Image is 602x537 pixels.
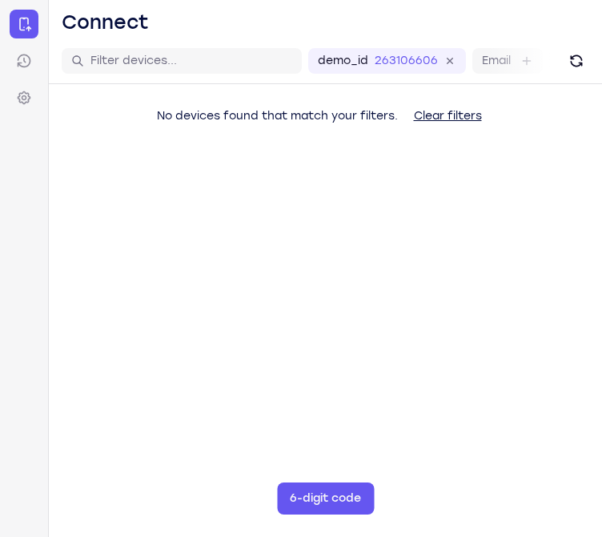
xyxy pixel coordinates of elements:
[157,109,398,123] span: No devices found that match your filters.
[10,10,38,38] a: Connect
[90,53,292,69] input: Filter devices...
[564,48,589,74] button: Refresh
[318,53,368,69] label: demo_id
[277,482,374,515] button: 6-digit code
[482,53,511,69] label: Email
[62,10,149,35] h1: Connect
[10,46,38,75] a: Sessions
[10,83,38,112] a: Settings
[401,100,495,132] button: Clear filters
